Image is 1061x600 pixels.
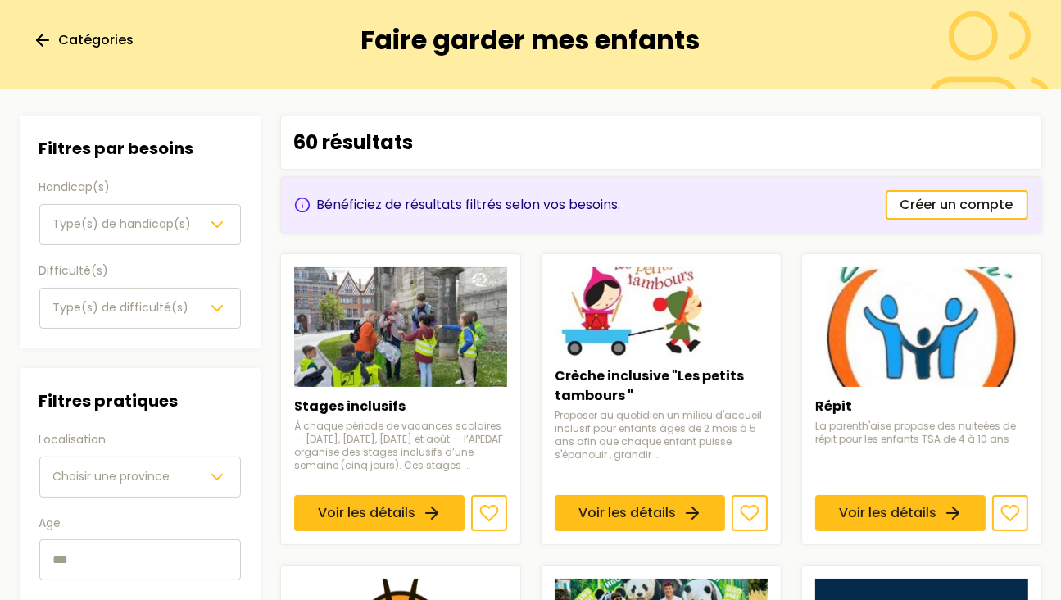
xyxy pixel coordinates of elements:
[59,30,134,50] span: Catégories
[33,30,134,50] a: Catégories
[39,261,241,281] label: Difficulté(s)
[732,495,768,531] button: Ajouter aux favoris
[39,514,241,534] label: Age
[53,299,189,316] span: Type(s) de difficulté(s)
[39,178,241,198] label: Handicap(s)
[900,195,1013,215] span: Créer un compte
[886,190,1028,220] a: Créer un compte
[39,388,241,414] h3: Filtres pratiques
[361,25,701,56] h1: Faire garder mes enfants
[53,468,170,484] span: Choisir une province
[53,216,192,232] span: Type(s) de handicap(s)
[294,195,621,215] div: Bénéficiez de résultats filtrés selon vos besoins.
[39,135,241,161] h3: Filtres par besoins
[39,288,241,329] button: Type(s) de difficulté(s)
[39,204,241,245] button: Type(s) de handicap(s)
[815,495,986,531] a: Voir les détails
[294,130,414,156] p: 60 résultats
[39,457,241,498] button: Choisir une province
[992,495,1028,531] button: Ajouter aux favoris
[471,495,507,531] button: Ajouter aux favoris
[555,495,725,531] a: Voir les détails
[294,495,465,531] a: Voir les détails
[39,430,241,450] label: Localisation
